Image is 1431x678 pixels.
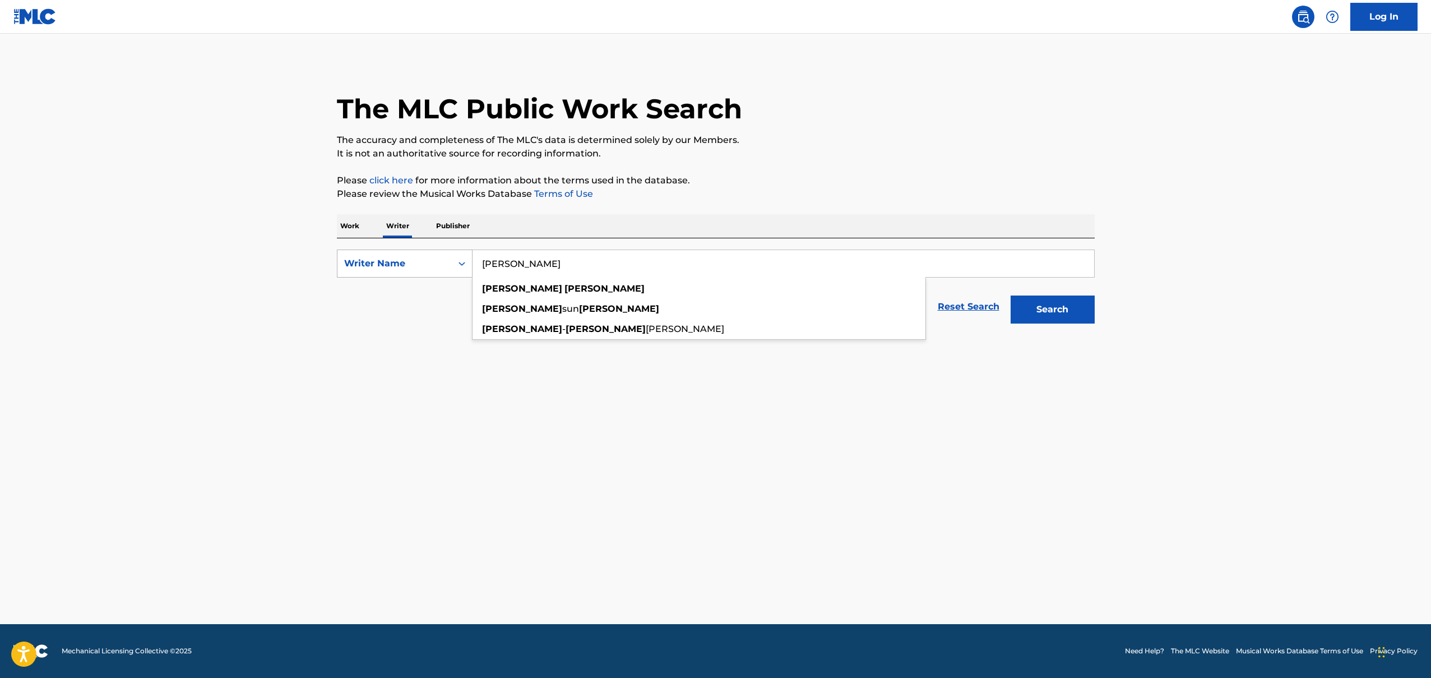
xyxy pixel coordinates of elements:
[1011,296,1095,324] button: Search
[482,324,562,334] strong: [PERSON_NAME]
[1326,10,1339,24] img: help
[532,188,593,199] a: Terms of Use
[1292,6,1314,28] a: Public Search
[433,214,473,238] p: Publisher
[482,303,562,314] strong: [PERSON_NAME]
[1375,624,1431,678] iframe: Chat Widget
[383,214,413,238] p: Writer
[13,644,48,658] img: logo
[1296,10,1310,24] img: search
[337,214,363,238] p: Work
[566,324,646,334] strong: [PERSON_NAME]
[1378,635,1385,669] div: Drag
[932,294,1005,319] a: Reset Search
[1125,646,1164,656] a: Need Help?
[13,8,57,25] img: MLC Logo
[337,92,742,126] h1: The MLC Public Work Search
[579,303,659,314] strong: [PERSON_NAME]
[369,175,413,186] a: click here
[337,147,1095,160] p: It is not an authoritative source for recording information.
[646,324,724,334] span: [PERSON_NAME]
[62,646,192,656] span: Mechanical Licensing Collective © 2025
[482,283,562,294] strong: [PERSON_NAME]
[1171,646,1229,656] a: The MLC Website
[562,303,579,314] span: sun
[337,174,1095,187] p: Please for more information about the terms used in the database.
[1370,646,1418,656] a: Privacy Policy
[337,133,1095,147] p: The accuracy and completeness of The MLC's data is determined solely by our Members.
[337,187,1095,201] p: Please review the Musical Works Database
[1321,6,1344,28] div: Help
[337,250,1095,329] form: Search Form
[562,324,566,334] span: -
[344,257,445,270] div: Writer Name
[1350,3,1418,31] a: Log In
[1236,646,1363,656] a: Musical Works Database Terms of Use
[564,283,645,294] strong: [PERSON_NAME]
